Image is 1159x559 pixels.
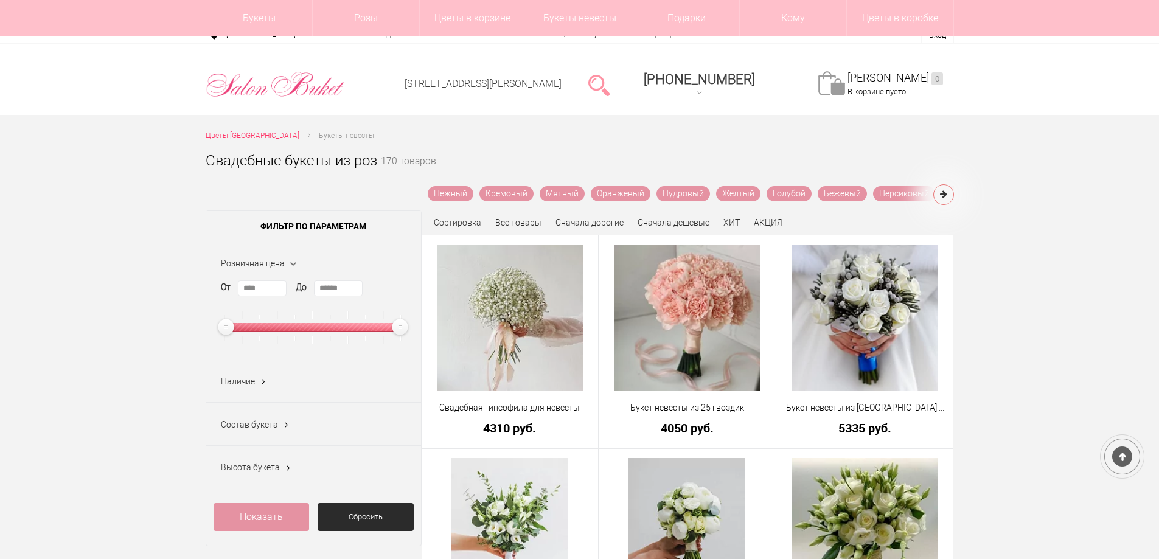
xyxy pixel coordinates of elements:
[607,401,768,414] a: Букет невесты из 25 гвоздик
[206,150,377,172] h1: Свадебные букеты из роз
[405,78,562,89] a: [STREET_ADDRESS][PERSON_NAME]
[847,71,943,85] a: [PERSON_NAME]
[206,69,345,100] img: Цветы Нижний Новгород
[206,211,421,241] span: Фильтр по параметрам
[430,422,591,434] a: 4310 руб.
[296,281,307,294] label: До
[206,130,299,142] a: Цветы [GEOGRAPHIC_DATA]
[221,281,231,294] label: От
[716,186,760,201] a: Желтый
[434,218,481,227] span: Сортировка
[381,157,436,186] small: 170 товаров
[221,377,255,386] span: Наличие
[723,218,740,227] a: ХИТ
[428,186,473,201] a: Нежный
[591,186,650,201] a: Оранжевый
[495,218,541,227] a: Все товары
[214,503,310,531] a: Показать
[656,186,710,201] a: Пудровый
[318,503,414,531] a: Сбросить
[784,422,945,434] a: 5335 руб.
[931,72,943,85] ins: 0
[540,186,585,201] a: Мятный
[430,401,591,414] a: Свадебная гипсофила для невесты
[221,259,285,268] span: Розничная цена
[644,72,755,87] span: [PHONE_NUMBER]
[437,245,583,391] img: Свадебная гипсофила для невесты
[319,131,374,140] span: Букеты невесты
[614,245,760,391] img: Букет невесты из 25 гвоздик
[555,218,624,227] a: Сначала дорогие
[784,401,945,414] a: Букет невесты из [GEOGRAPHIC_DATA] и белых роз
[638,218,709,227] a: Сначала дешевые
[873,186,935,201] a: Персиковый
[206,131,299,140] span: Цветы [GEOGRAPHIC_DATA]
[636,68,762,102] a: [PHONE_NUMBER]
[221,462,280,472] span: Высота букета
[754,218,782,227] a: АКЦИЯ
[767,186,812,201] a: Голубой
[607,422,768,434] a: 4050 руб.
[221,420,278,429] span: Состав букета
[818,186,867,201] a: Бежевый
[479,186,534,201] a: Кремовый
[847,87,906,96] span: В корзине пусто
[792,245,938,391] img: Букет невесты из брунии и белых роз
